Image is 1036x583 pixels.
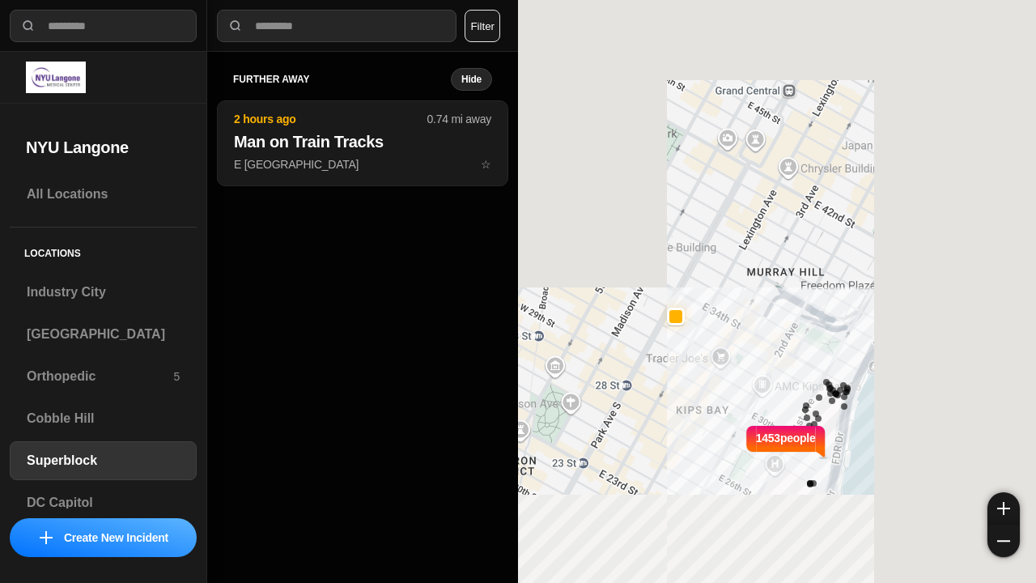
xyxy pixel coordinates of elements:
[27,451,180,470] h3: Superblock
[26,62,86,93] img: logo
[10,315,197,354] a: [GEOGRAPHIC_DATA]
[756,430,816,466] p: 1453 people
[987,525,1020,557] button: zoom-out
[10,518,197,557] button: iconCreate New Incident
[481,158,491,171] span: star
[997,534,1010,547] img: zoom-out
[227,18,244,34] img: search
[64,530,168,546] p: Create New Incident
[10,228,197,273] h5: Locations
[173,368,180,385] p: 5
[10,399,197,438] a: Cobble Hill
[234,111,427,127] p: 2 hours ago
[987,492,1020,525] button: zoom-in
[27,367,173,386] h3: Orthopedic
[27,283,180,302] h3: Industry City
[27,409,180,428] h3: Cobble Hill
[465,10,500,42] button: Filter
[997,502,1010,515] img: zoom-in
[10,441,197,480] a: Superblock
[234,130,491,153] h2: Man on Train Tracks
[26,136,180,159] h2: NYU Langone
[816,423,828,459] img: notch
[10,483,197,522] a: DC Capitol
[40,531,53,544] img: icon
[10,357,197,396] a: Orthopedic5
[234,156,491,172] p: E [GEOGRAPHIC_DATA]
[27,185,180,204] h3: All Locations
[10,273,197,312] a: Industry City
[10,175,197,214] a: All Locations
[427,111,491,127] p: 0.74 mi away
[451,68,492,91] button: Hide
[27,493,180,513] h3: DC Capitol
[233,73,451,86] h5: further away
[217,157,508,171] a: 2 hours ago0.74 mi awayMan on Train TracksE [GEOGRAPHIC_DATA]star
[20,18,36,34] img: search
[744,423,756,459] img: notch
[461,73,482,86] small: Hide
[27,325,180,344] h3: [GEOGRAPHIC_DATA]
[217,100,508,186] button: 2 hours ago0.74 mi awayMan on Train TracksE [GEOGRAPHIC_DATA]star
